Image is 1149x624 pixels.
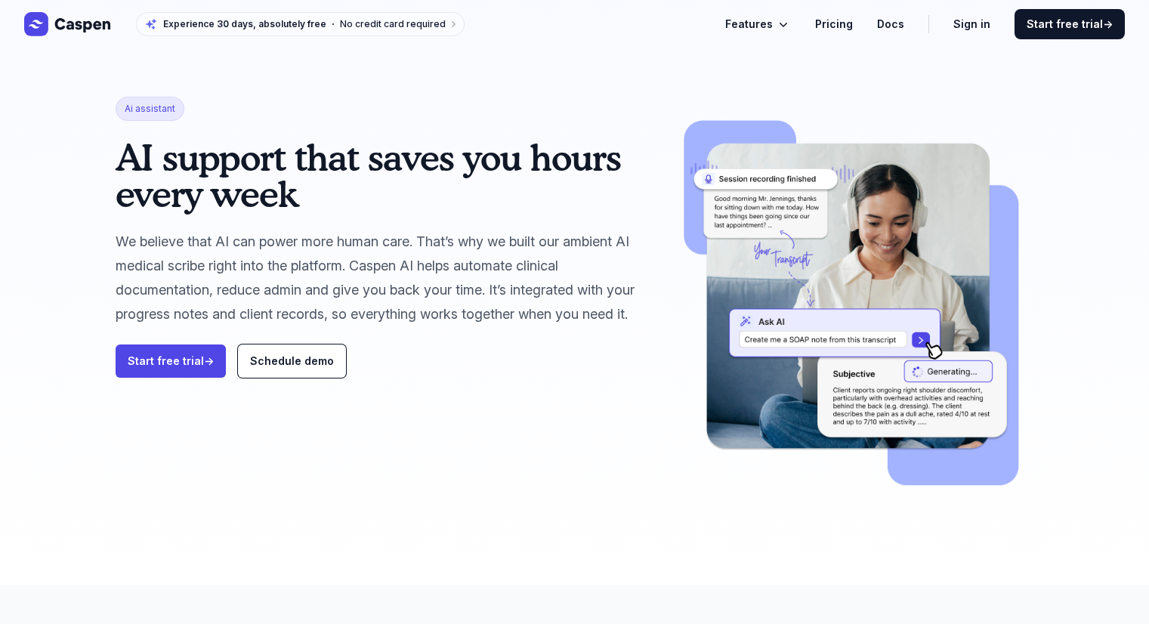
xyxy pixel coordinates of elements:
a: Docs [877,15,904,33]
button: Features [725,15,791,33]
span: Features [725,15,773,33]
span: Start free trial [1027,17,1113,32]
a: Sign in [953,15,990,33]
img: sessions.png [681,97,1033,489]
span: → [1103,17,1113,30]
span: → [204,354,214,367]
a: Schedule demo [238,344,346,378]
p: We believe that AI can power more human care. That’s why we built our ambient AI medical scribe r... [116,230,657,326]
a: Experience 30 days, absolutely freeNo credit card required [136,12,465,36]
a: Pricing [815,15,853,33]
span: Experience 30 days, absolutely free [163,18,326,30]
a: Start free trial [1015,9,1125,39]
span: Ai assistant [116,97,184,121]
a: Start free trial [116,344,226,378]
h1: AI support that saves you hours every week [116,139,657,212]
span: Schedule demo [250,354,334,367]
span: No credit card required [340,18,446,29]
